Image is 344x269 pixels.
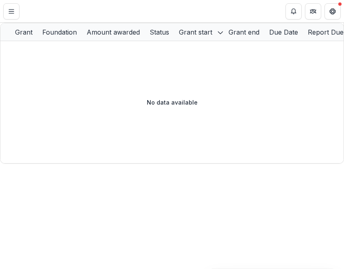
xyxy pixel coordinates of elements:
div: Grant [10,27,37,37]
button: Get Help [324,3,341,20]
button: Notifications [285,3,302,20]
button: Partners [305,3,321,20]
div: Due Date [264,27,303,37]
div: Grant end [224,27,264,37]
button: Toggle Menu [3,3,20,20]
div: Grant start [174,27,217,37]
div: Foundation [37,27,82,37]
p: No data available [147,98,198,107]
svg: sorted descending [217,29,224,36]
div: Status [145,27,174,37]
div: Amount awarded [82,27,145,37]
